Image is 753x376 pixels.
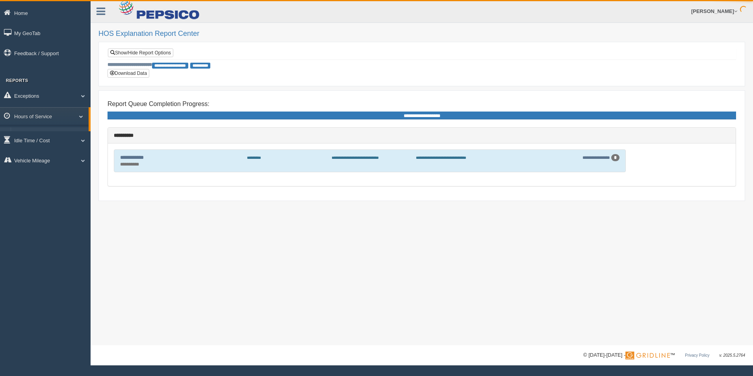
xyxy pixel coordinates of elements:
[108,101,736,108] h4: Report Queue Completion Progress:
[108,69,149,78] button: Download Data
[583,351,745,359] div: © [DATE]-[DATE] - ™
[98,30,745,38] h2: HOS Explanation Report Center
[14,127,89,141] a: HOS Explanation Reports
[625,352,670,359] img: Gridline
[720,353,745,357] span: v. 2025.5.2764
[108,48,173,57] a: Show/Hide Report Options
[685,353,709,357] a: Privacy Policy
